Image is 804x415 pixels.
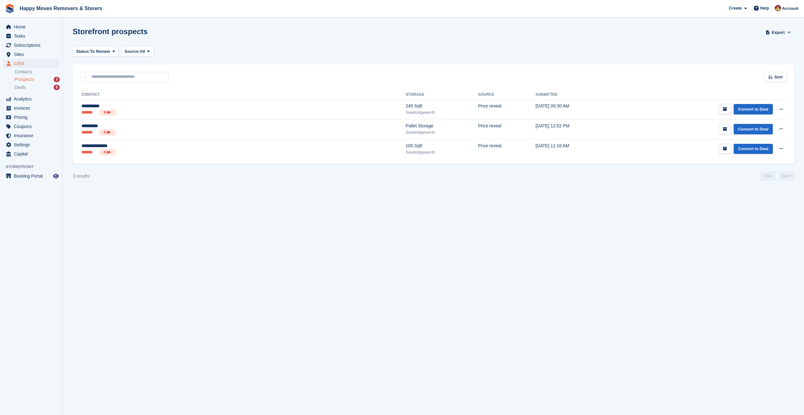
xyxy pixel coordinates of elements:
[73,27,148,36] h1: Storefront prospects
[3,172,60,180] a: menu
[734,144,773,154] a: Convert to Deal
[478,119,535,139] td: Price reveal
[3,59,60,68] a: menu
[406,103,478,109] div: 245 Sqft
[406,143,478,149] div: 105 Sqft
[6,164,63,170] span: Storefront
[782,5,798,12] span: Account
[14,95,52,103] span: Analytics
[14,113,52,122] span: Pricing
[121,46,154,57] button: Source: All
[73,46,118,57] button: Status: To Review
[535,139,619,159] td: [DATE] 11:16 AM
[3,140,60,149] a: menu
[140,48,145,55] span: All
[3,131,60,140] a: menu
[734,104,773,114] a: Convert to Deal
[15,84,26,90] span: Deals
[5,4,15,13] img: stora-icon-8386f47178a22dfd0bd8f6a31ec36ba5ce8667c1dd55bd0f319d3a0aa187defe.svg
[90,48,110,55] span: To Review
[3,150,60,158] a: menu
[14,22,52,31] span: Home
[14,104,52,113] span: Invoices
[15,76,60,83] a: Prospects 3
[73,173,89,180] div: 3 results
[3,41,60,50] a: menu
[775,5,781,11] img: Steven Fry
[14,59,52,68] span: CRM
[478,100,535,119] td: Price reveal
[759,171,776,181] a: Previous
[535,90,619,100] th: Submitted
[774,74,783,80] span: Sort
[14,122,52,131] span: Coupons
[406,109,478,116] div: Sawbridgeworth
[80,90,406,100] th: Contact
[764,27,792,38] button: Export
[54,85,60,90] div: 8
[52,172,60,180] a: Preview store
[14,50,52,59] span: Sites
[54,77,60,82] div: 3
[17,3,105,14] a: Happy Moves Removers & Storers
[778,171,795,181] a: Next
[3,32,60,40] a: menu
[3,22,60,31] a: menu
[14,150,52,158] span: Capital
[3,50,60,59] a: menu
[124,48,140,55] span: Source:
[15,84,60,91] a: Deals 8
[535,119,619,139] td: [DATE] 12:52 PM
[14,131,52,140] span: Insurance
[76,48,90,55] span: Status:
[15,76,34,82] span: Prospects
[3,95,60,103] a: menu
[3,113,60,122] a: menu
[14,172,52,180] span: Booking Portal
[14,140,52,149] span: Settings
[14,32,52,40] span: Tasks
[406,90,478,100] th: Storage
[478,139,535,159] td: Price reveal
[758,171,796,181] nav: Page
[406,123,478,129] div: Pallet Storage
[3,122,60,131] a: menu
[406,149,478,156] div: Sawbridgeworth
[15,69,60,75] a: Contacts
[478,90,535,100] th: Source
[14,41,52,50] span: Subscriptions
[729,5,741,11] span: Create
[3,104,60,113] a: menu
[760,5,769,11] span: Help
[406,129,478,136] div: Sawbridgeworth
[535,100,619,119] td: [DATE] 09:30 AM
[772,29,785,36] span: Export
[734,124,773,134] a: Convert to Deal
